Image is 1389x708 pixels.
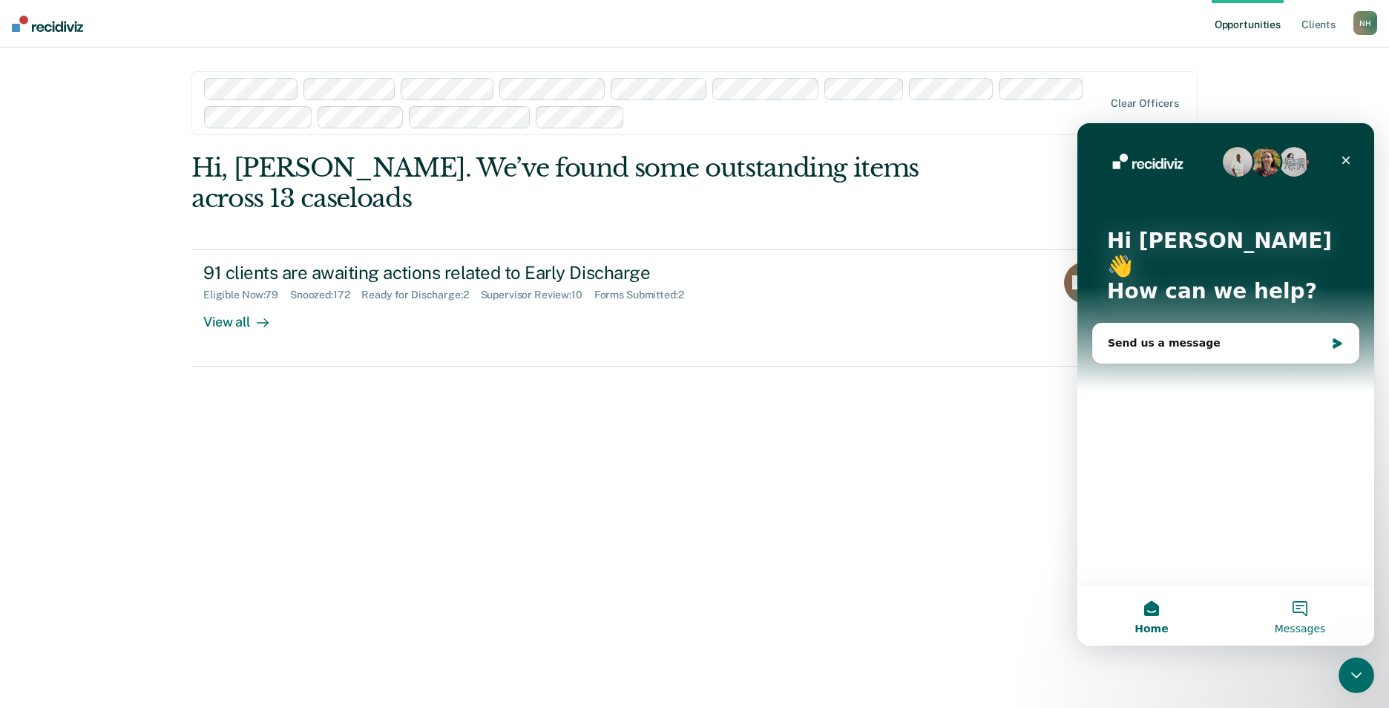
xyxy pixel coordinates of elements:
div: N H [1353,11,1377,35]
iframe: Intercom live chat [1339,658,1374,693]
div: Forms Submitted : 2 [594,289,696,301]
div: Snoozed : 172 [290,289,362,301]
iframe: Intercom live chat [1077,123,1374,646]
a: 91 clients are awaiting actions related to Early DischargeEligible Now:79Snoozed:172Ready for Dis... [191,249,1198,367]
img: Recidiviz [12,16,83,32]
div: Ready for Discharge : 2 [361,289,480,301]
div: 91 clients are awaiting actions related to Early Discharge [203,262,724,283]
div: Hi, [PERSON_NAME]. We’ve found some outstanding items across 13 caseloads [191,153,996,214]
div: View all [203,301,286,330]
div: Supervisor Review : 10 [481,289,594,301]
div: Eligible Now : 79 [203,289,290,301]
div: Clear officers [1111,97,1179,110]
button: NH [1353,11,1377,35]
